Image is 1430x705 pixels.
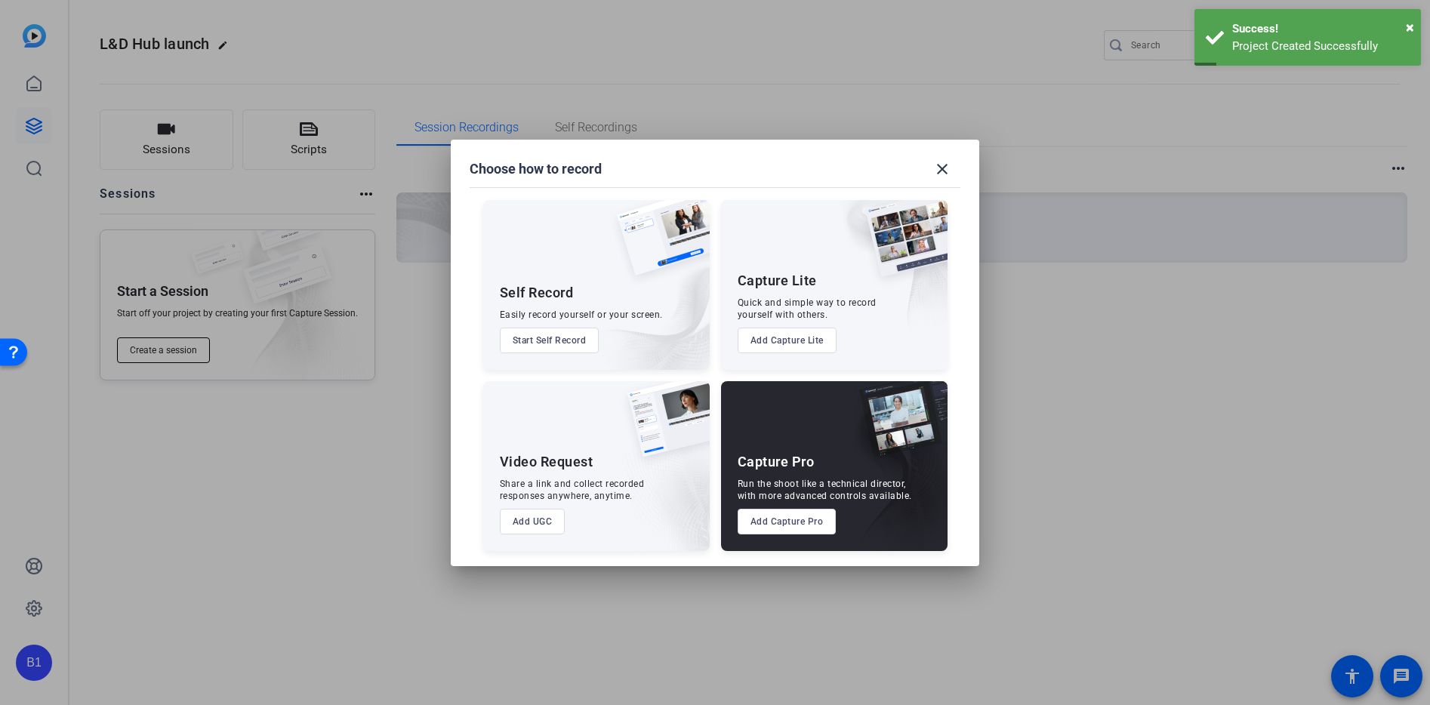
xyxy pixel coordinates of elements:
[1406,16,1414,38] button: Close
[578,232,710,370] img: embarkstudio-self-record.png
[500,478,645,502] div: Share a link and collect recorded responses anywhere, anytime.
[500,309,663,321] div: Easily record yourself or your screen.
[1232,20,1410,38] div: Success!
[1232,38,1410,55] div: Project Created Successfully
[738,297,877,321] div: Quick and simple way to record yourself with others.
[470,160,602,178] h1: Choose how to record
[812,200,948,351] img: embarkstudio-capture-lite.png
[500,284,574,302] div: Self Record
[854,200,948,292] img: capture-lite.png
[738,509,837,534] button: Add Capture Pro
[500,453,593,471] div: Video Request
[848,381,948,473] img: capture-pro.png
[500,509,566,534] button: Add UGC
[500,328,599,353] button: Start Self Record
[738,478,912,502] div: Run the shoot like a technical director, with more advanced controls available.
[622,428,710,551] img: embarkstudio-ugc-content.png
[738,272,817,290] div: Capture Lite
[836,400,948,551] img: embarkstudio-capture-pro.png
[933,160,951,178] mat-icon: close
[738,453,815,471] div: Capture Pro
[606,200,710,291] img: self-record.png
[1406,18,1414,36] span: ×
[616,381,710,473] img: ugc-content.png
[738,328,837,353] button: Add Capture Lite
